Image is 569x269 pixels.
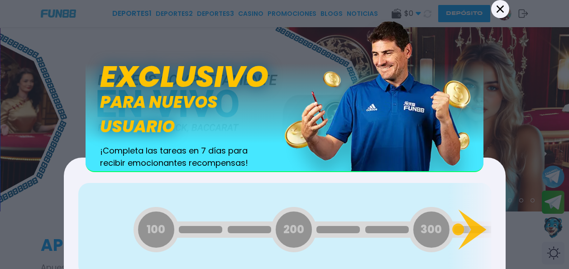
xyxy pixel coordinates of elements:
[283,221,304,238] span: 200
[100,55,268,99] span: Exclusivo
[147,221,165,238] span: 100
[285,19,483,171] img: banner_image-fb94e3f3.webp
[421,221,442,238] span: 300
[100,90,285,139] span: para nuevos usuario
[100,144,258,169] span: ¡Completa las tareas en 7 días para recibir emocionantes recompensas!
